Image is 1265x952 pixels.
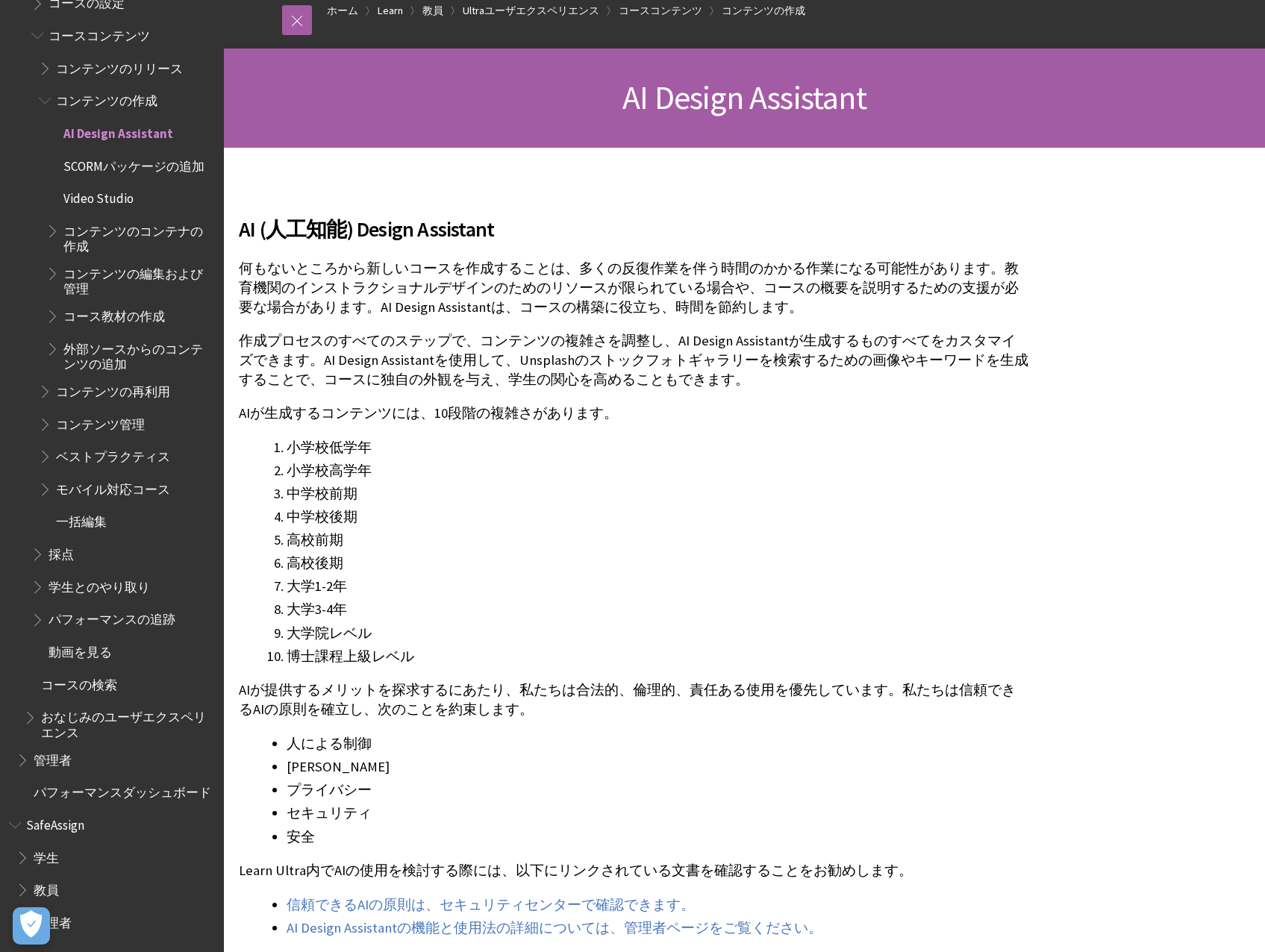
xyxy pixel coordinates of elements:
[287,733,1029,754] li: 人による制御
[34,910,72,930] span: 管理者
[9,812,215,936] nav: Book outline for Blackboard SafeAssign
[34,877,59,898] span: 教員
[239,259,1029,318] p: 何もないところから新しいコースを作成することは、多くの反復作業を伴う時間のかかる作業になる可能性があります。教育機関のインストラクショナルデザインのためのリソースが限られている場合や、コースの概...
[287,530,1029,551] li: 高校前期
[287,507,1029,527] li: 中学校後期
[63,121,173,141] span: AI Design Assistant
[41,705,213,740] span: おなじみのユーザエクスペリエンス
[34,845,59,865] span: 学生
[619,1,702,20] a: コースコンテンツ
[287,437,1029,458] li: 小学校低学年
[287,780,1029,801] li: プライバシー
[239,861,1029,880] p: Learn Ultra内でAIの使用を検討する際には、以下にリンクされている文書を確認することをお勧めします。
[41,672,117,692] span: コースの検索
[239,195,1029,245] h2: AI (人工知能) Design Assistant
[463,1,599,20] a: Ultraユーザエクスペリエンス
[56,510,107,530] span: 一括編集
[287,576,1029,597] li: 大学1-2年
[63,304,165,324] span: コース教材の作成
[327,1,358,20] a: ホーム
[287,483,1029,504] li: 中学校前期
[287,827,1029,848] li: 安全
[622,77,866,118] span: AI Design Assistant
[63,154,204,174] span: SCORMパッケージの追加
[287,803,1029,824] li: セキュリティ
[378,1,403,20] a: Learn
[287,553,1029,574] li: 高校後期
[56,477,170,497] span: モバイル対応コース
[287,599,1029,620] li: 大学3-4年
[56,379,170,399] span: コンテンツの再利用
[239,331,1029,390] p: 作成プロセスのすべてのステップで、コンテンツの複雑さを調整し、AI Design Assistantが生成するものすべてをカスタマイズできます。AI Design Assistantを使用して、...
[287,646,1029,667] li: 博士課程上級レベル
[49,639,112,660] span: 動画を見る
[49,542,74,562] span: 採点
[287,460,1029,481] li: 小学校高学年
[56,444,170,464] span: ベストプラクティス
[63,336,213,372] span: 外部ソースからのコンテンツの追加
[63,186,134,206] span: Video Studio
[287,623,1029,644] li: 大学院レベル
[56,412,145,432] span: コンテンツ管理
[34,780,211,800] span: パフォーマンスダッシュボード
[34,748,72,768] span: 管理者
[49,574,150,595] span: 学生とのやり取り
[239,680,1029,719] p: AIが提供するメリットを探求するにあたり、私たちは合法的、倫理的、責任ある使用を優先しています。私たちは信頼できるAIの原則を確立し、次のことを約束します。
[287,757,1029,777] li: [PERSON_NAME]
[13,907,50,945] button: 優先設定センターを開く
[287,896,695,914] a: 信頼できるAIの原則は、セキュリティセンターで確認できます。
[26,812,84,833] span: SafeAssign
[287,919,822,937] a: AI Design Assistantの機能と使用法の詳細については、管理者ページをご覧ください。
[239,404,1029,423] p: AIが生成するコンテンツには、10段階の複雑さがあります。
[63,219,213,254] span: コンテンツのコンテナの作成
[422,1,443,20] a: 教員
[722,1,805,20] a: コンテンツの作成
[49,607,175,627] span: パフォーマンスの追跡
[63,261,213,296] span: コンテンツの編集および管理
[56,56,183,76] span: コンテンツのリリース
[49,23,150,43] span: コースコンテンツ
[56,88,157,108] span: コンテンツの作成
